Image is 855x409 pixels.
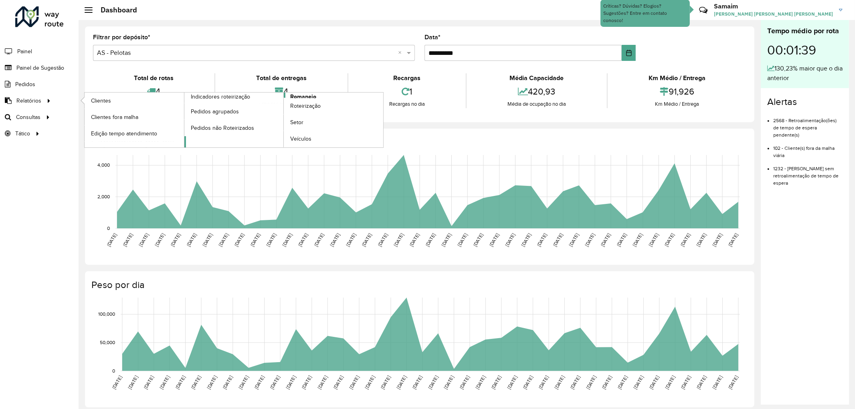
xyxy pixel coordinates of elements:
[93,32,150,42] label: Filtrar por depósito
[290,102,321,110] span: Roteirização
[191,124,254,132] span: Pedidos não Roteirizados
[217,83,346,100] div: 4
[16,97,41,105] span: Relatórios
[536,232,548,248] text: [DATE]
[727,232,739,248] text: [DATE]
[520,232,532,248] text: [DATE]
[552,232,564,248] text: [DATE]
[15,80,35,89] span: Pedidos
[154,232,166,248] text: [DATE]
[249,232,261,248] text: [DATE]
[767,26,843,36] div: Tempo médio por rota
[696,375,707,390] text: [DATE]
[648,375,660,390] text: [DATE]
[233,232,245,248] text: [DATE]
[186,232,197,248] text: [DATE]
[190,375,202,390] text: [DATE]
[459,375,471,390] text: [DATE]
[427,375,439,390] text: [DATE]
[610,83,744,100] div: 91,926
[473,232,484,248] text: [DATE]
[773,111,843,139] li: 2568 - Retroalimentação(ões) de tempo de espera pendente(s)
[664,375,676,390] text: [DATE]
[361,232,372,248] text: [DATE]
[85,109,184,125] a: Clientes fora malha
[680,375,691,390] text: [DATE]
[714,10,833,18] span: [PERSON_NAME] [PERSON_NAME] [PERSON_NAME]
[16,113,40,121] span: Consultas
[398,48,405,58] span: Clear all
[143,375,154,390] text: [DATE]
[490,375,502,390] text: [DATE]
[393,232,404,248] text: [DATE]
[107,226,110,231] text: 0
[506,375,518,390] text: [DATE]
[538,375,550,390] text: [DATE]
[95,73,212,83] div: Total de rotas
[95,83,212,100] div: 4
[202,232,213,248] text: [DATE]
[411,375,423,390] text: [DATE]
[284,98,383,114] a: Roteirização
[184,93,384,147] a: Romaneio
[522,375,534,390] text: [DATE]
[159,375,170,390] text: [DATE]
[218,232,229,248] text: [DATE]
[617,375,629,390] text: [DATE]
[695,232,707,248] text: [DATE]
[17,47,32,56] span: Painel
[222,375,233,390] text: [DATE]
[317,375,328,390] text: [DATE]
[569,375,581,390] text: [DATE]
[711,232,723,248] text: [DATE]
[184,120,284,136] a: Pedidos não Roteirizados
[711,375,723,390] text: [DATE]
[122,232,133,248] text: [DATE]
[695,2,712,19] a: Contato Rápido
[364,375,376,390] text: [DATE]
[97,194,110,199] text: 2,000
[206,375,218,390] text: [DATE]
[269,375,281,390] text: [DATE]
[284,131,383,147] a: Veículos
[504,232,516,248] text: [DATE]
[329,232,341,248] text: [DATE]
[475,375,486,390] text: [DATE]
[469,83,605,100] div: 420,93
[601,375,612,390] text: [DATE]
[91,137,746,148] h4: Capacidade por dia
[380,375,391,390] text: [DATE]
[728,375,739,390] text: [DATE]
[568,232,580,248] text: [DATE]
[648,232,659,248] text: [DATE]
[767,64,843,83] div: 130,23% maior que o dia anterior
[170,232,181,248] text: [DATE]
[350,83,464,100] div: 1
[610,73,744,83] div: Km Médio / Entrega
[285,375,297,390] text: [DATE]
[345,232,357,248] text: [DATE]
[184,103,284,119] a: Pedidos agrupados
[297,232,309,248] text: [DATE]
[767,96,843,108] h4: Alertas
[350,73,464,83] div: Recargas
[469,73,605,83] div: Média Capacidade
[217,73,346,83] div: Total de entregas
[424,232,436,248] text: [DATE]
[616,232,627,248] text: [DATE]
[409,232,420,248] text: [DATE]
[610,100,744,108] div: Km Médio / Entrega
[584,232,596,248] text: [DATE]
[396,375,407,390] text: [DATE]
[313,232,325,248] text: [DATE]
[600,232,612,248] text: [DATE]
[290,93,316,101] span: Romaneio
[106,232,117,248] text: [DATE]
[301,375,312,390] text: [DATE]
[632,232,643,248] text: [DATE]
[633,375,644,390] text: [DATE]
[127,375,139,390] text: [DATE]
[281,232,293,248] text: [DATE]
[191,107,239,116] span: Pedidos agrupados
[773,139,843,159] li: 102 - Cliente(s) fora da malha viária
